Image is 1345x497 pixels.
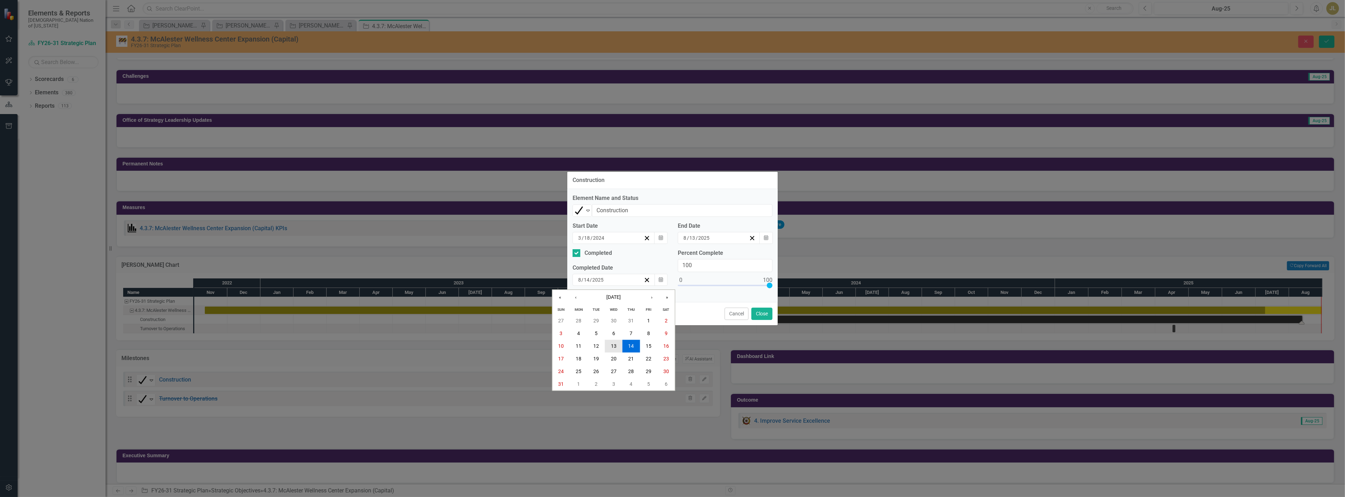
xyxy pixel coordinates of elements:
[640,365,657,378] button: August 29, 2025
[552,290,568,306] button: «
[575,308,583,312] abbr: Monday
[611,369,617,375] abbr: August 27, 2025
[612,382,615,387] abbr: September 3, 2025
[605,378,623,391] button: September 3, 2025
[611,344,617,349] abbr: August 13, 2025
[558,356,564,362] abbr: August 17, 2025
[678,249,772,257] label: Percent Complete
[595,331,598,336] abbr: August 5, 2025
[560,331,563,336] abbr: August 3, 2025
[663,356,669,362] abbr: August 23, 2025
[605,340,623,353] button: August 13, 2025
[622,378,640,391] button: September 4, 2025
[552,315,570,327] button: July 27, 2025
[622,365,640,378] button: August 28, 2025
[592,276,604,283] input: yyyy
[593,369,599,375] abbr: August 26, 2025
[657,378,675,391] button: September 6, 2025
[640,315,657,327] button: August 1, 2025
[595,382,598,387] abbr: September 2, 2025
[587,327,605,340] button: August 5, 2025
[568,290,583,306] button: ‹
[663,308,669,312] abbr: Saturday
[628,356,634,362] abbr: August 21, 2025
[646,344,651,349] abbr: August 15, 2025
[576,318,581,324] abbr: July 28, 2025
[751,308,772,320] button: Close
[570,340,587,353] button: August 11, 2025
[640,353,657,365] button: August 22, 2025
[605,315,623,327] button: July 30, 2025
[591,235,593,241] span: /
[659,290,675,306] button: »
[611,318,617,324] abbr: July 30, 2025
[612,331,615,336] abbr: August 6, 2025
[558,308,565,312] abbr: Sunday
[663,369,669,375] abbr: August 30, 2025
[592,204,772,217] input: Name
[628,318,634,324] abbr: July 31, 2025
[587,378,605,391] button: September 2, 2025
[657,353,675,365] button: August 23, 2025
[622,353,640,365] button: August 21, 2025
[646,369,651,375] abbr: August 29, 2025
[590,277,592,283] span: /
[593,356,599,362] abbr: August 19, 2025
[665,331,668,336] abbr: August 9, 2025
[583,276,590,283] input: dd
[587,353,605,365] button: August 19, 2025
[605,365,623,378] button: August 27, 2025
[678,222,772,230] div: End Date
[576,344,581,349] abbr: August 11, 2025
[581,277,583,283] span: /
[622,315,640,327] button: July 31, 2025
[611,356,617,362] abbr: August 20, 2025
[576,369,581,375] abbr: August 25, 2025
[570,365,587,378] button: August 25, 2025
[605,327,623,340] button: August 6, 2025
[552,365,570,378] button: August 24, 2025
[570,327,587,340] button: August 4, 2025
[606,295,621,300] span: [DATE]
[628,369,634,375] abbr: August 28, 2025
[630,382,632,387] abbr: September 4, 2025
[640,327,657,340] button: August 8, 2025
[576,356,581,362] abbr: August 18, 2025
[593,308,600,312] abbr: Tuesday
[657,340,675,353] button: August 16, 2025
[583,290,644,306] button: [DATE]
[552,340,570,353] button: August 10, 2025
[657,365,675,378] button: August 30, 2025
[570,315,587,327] button: July 28, 2025
[663,344,669,349] abbr: August 16, 2025
[628,344,634,349] abbr: August 14, 2025
[622,327,640,340] button: August 7, 2025
[644,290,659,306] button: ›
[630,331,632,336] abbr: August 7, 2025
[646,308,651,312] abbr: Friday
[622,340,640,353] button: August 14, 2025
[696,235,698,241] span: /
[687,235,689,241] span: /
[558,344,564,349] abbr: August 10, 2025
[647,382,650,387] abbr: September 5, 2025
[647,331,650,336] abbr: August 8, 2025
[725,308,749,320] button: Cancel
[573,222,667,230] div: Start Date
[573,194,772,202] label: Element Name and Status
[558,382,564,387] abbr: August 31, 2025
[582,235,584,241] span: /
[558,318,564,324] abbr: July 27, 2025
[570,378,587,391] button: September 1, 2025
[570,353,587,365] button: August 18, 2025
[577,382,580,387] abbr: September 1, 2025
[593,318,599,324] abbr: July 29, 2025
[610,308,618,312] abbr: Wednesday
[657,327,675,340] button: August 9, 2025
[665,382,668,387] abbr: September 6, 2025
[665,318,668,324] abbr: August 2, 2025
[575,206,583,215] img: Completed
[593,344,599,349] abbr: August 12, 2025
[587,340,605,353] button: August 12, 2025
[587,365,605,378] button: August 26, 2025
